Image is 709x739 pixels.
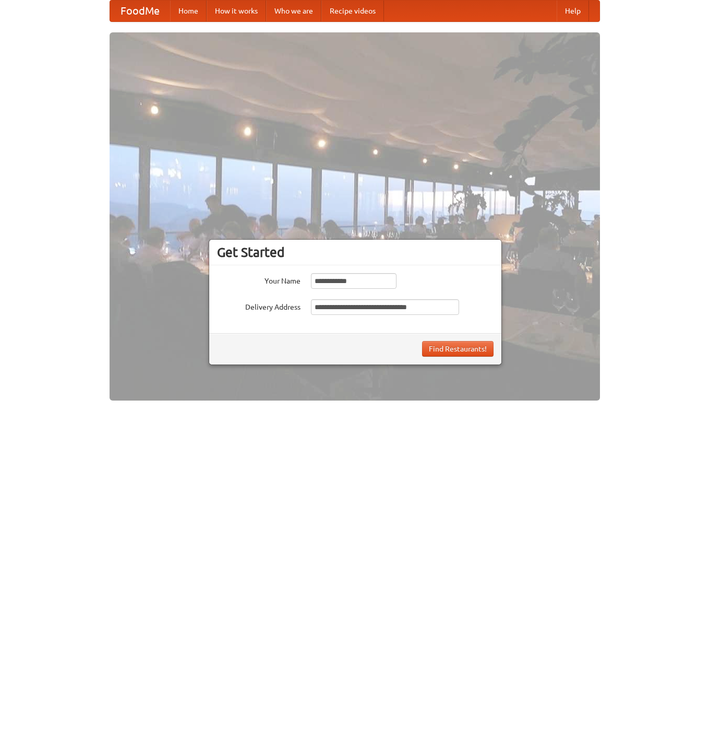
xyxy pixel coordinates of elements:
h3: Get Started [217,244,494,260]
a: Who we are [266,1,321,21]
button: Find Restaurants! [422,341,494,357]
a: How it works [207,1,266,21]
label: Your Name [217,273,301,286]
a: Help [557,1,589,21]
label: Delivery Address [217,299,301,312]
a: FoodMe [110,1,170,21]
a: Home [170,1,207,21]
a: Recipe videos [321,1,384,21]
